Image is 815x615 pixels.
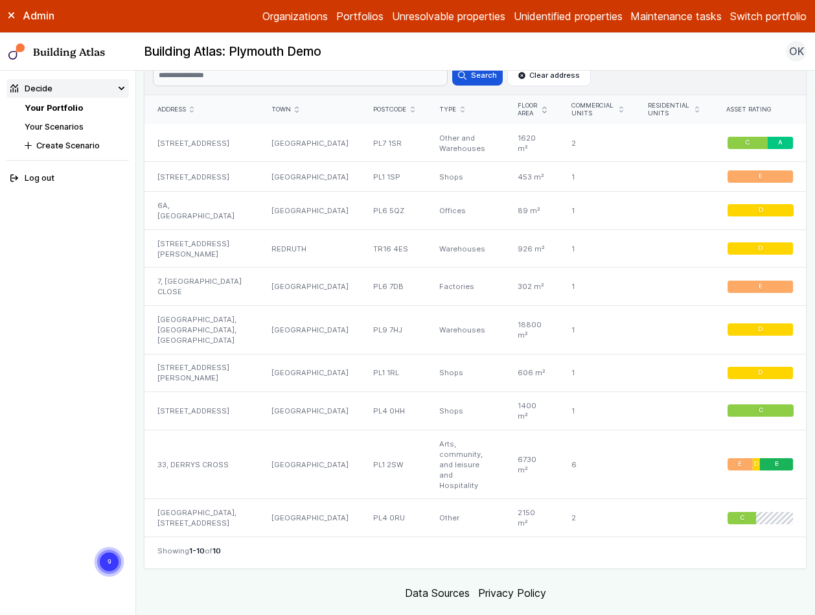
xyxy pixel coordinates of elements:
div: 18800 m² [505,305,559,354]
div: 2150 m² [505,499,559,537]
span: A [778,139,783,147]
div: 6730 m² [505,430,559,499]
div: [GEOGRAPHIC_DATA] [259,430,361,499]
div: 2 [559,124,636,162]
a: Portfolios [336,8,384,24]
div: Arts, community, and leisure and Hospitality [427,430,505,499]
span: E [759,283,763,291]
div: Decide [10,82,52,95]
div: PL4 0RU [361,499,427,537]
button: Search [452,65,503,86]
div: [STREET_ADDRESS] [144,392,258,430]
div: PL1 2SW [361,430,427,499]
div: 1620 m² [505,124,559,162]
button: Switch portfolio [730,8,807,24]
span: C [758,407,763,415]
div: Postcode [373,106,415,114]
button: OK [786,41,807,62]
div: 33, DERRYS CROSS [144,430,258,499]
div: REDRUTH [259,229,361,268]
div: PL1 1SP [361,162,427,192]
div: PL6 5QZ [361,192,427,230]
div: 453 m² [505,162,559,192]
div: 1 [559,392,636,430]
div: 7, [GEOGRAPHIC_DATA] CLOSE [144,268,258,306]
div: Floor area [518,102,547,119]
a: Privacy Policy [478,586,546,599]
div: [GEOGRAPHIC_DATA] [259,192,361,230]
a: [STREET_ADDRESS][GEOGRAPHIC_DATA]PL7 1SROther and Warehouses1620 m²2CA [144,124,806,162]
div: 1 [559,192,636,230]
a: Your Scenarios [25,122,84,132]
span: 1-10 [189,546,205,555]
div: 1 [559,354,636,392]
a: [GEOGRAPHIC_DATA], [STREET_ADDRESS][GEOGRAPHIC_DATA]PL4 0RUOther2150 m²2C [144,499,806,537]
div: Residential units [648,102,699,119]
span: 10 [212,546,221,555]
a: Unidentified properties [514,8,623,24]
div: [GEOGRAPHIC_DATA] [259,392,361,430]
a: [STREET_ADDRESS][PERSON_NAME][GEOGRAPHIC_DATA]PL1 1RLShops606 m²1D [144,354,806,392]
div: Other [427,499,505,537]
span: D [758,369,763,377]
a: 6A, [GEOGRAPHIC_DATA][GEOGRAPHIC_DATA]PL6 5QZOffices89 m²1D [144,192,806,230]
div: [GEOGRAPHIC_DATA], [STREET_ADDRESS] [144,499,258,537]
span: D [758,325,763,334]
div: TR16 4ES [361,229,427,268]
span: C [739,514,744,522]
nav: Table navigation [144,537,806,568]
div: [STREET_ADDRESS][PERSON_NAME] [144,354,258,392]
a: Unresolvable properties [392,8,505,24]
div: [STREET_ADDRESS][PERSON_NAME] [144,229,258,268]
div: Shops [427,162,505,192]
div: Type [439,106,492,114]
a: [GEOGRAPHIC_DATA], [GEOGRAPHIC_DATA], [GEOGRAPHIC_DATA][GEOGRAPHIC_DATA]PL9 7HJWarehouses18800 m²1D [144,305,806,354]
div: [STREET_ADDRESS] [144,162,258,192]
a: Maintenance tasks [630,8,722,24]
div: 6 [559,430,636,499]
div: PL6 7DB [361,268,427,306]
h2: Building Atlas: Plymouth Demo [144,43,321,60]
button: Clear address [507,64,591,86]
button: Create Scenario [21,136,129,155]
div: Shops [427,392,505,430]
div: 1 [559,162,636,192]
div: 1 [559,229,636,268]
a: 33, DERRYS CROSS[GEOGRAPHIC_DATA]PL1 2SWArts, community, and leisure and Hospitality6730 m²6EDB [144,430,806,499]
div: 606 m² [505,354,559,392]
div: 1 [559,305,636,354]
div: PL4 0HH [361,392,427,430]
div: [STREET_ADDRESS] [144,124,258,162]
div: [GEOGRAPHIC_DATA], [GEOGRAPHIC_DATA], [GEOGRAPHIC_DATA] [144,305,258,354]
div: 302 m² [505,268,559,306]
div: PL7 1SR [361,124,427,162]
div: [GEOGRAPHIC_DATA] [259,268,361,306]
div: 89 m² [505,192,559,230]
span: E [738,460,742,469]
div: 926 m² [505,229,559,268]
div: [GEOGRAPHIC_DATA] [259,354,361,392]
div: Warehouses [427,305,505,354]
div: Warehouses [427,229,505,268]
div: [GEOGRAPHIC_DATA] [259,305,361,354]
span: C [745,139,750,147]
div: [GEOGRAPHIC_DATA] [259,162,361,192]
a: [STREET_ADDRESS][PERSON_NAME]REDRUTHTR16 4ESWarehouses926 m²1D [144,229,806,268]
a: [STREET_ADDRESS][GEOGRAPHIC_DATA]PL1 1SPShops453 m²1E [144,162,806,192]
div: 1400 m² [505,392,559,430]
div: Shops [427,354,505,392]
div: Asset rating [726,106,794,114]
div: 2 [559,499,636,537]
div: [GEOGRAPHIC_DATA] [259,499,361,537]
div: Commercial units [571,102,623,119]
div: Other and Warehouses [427,124,505,162]
button: Log out [6,169,129,188]
a: Your Portfolio [25,103,83,113]
div: 6A, [GEOGRAPHIC_DATA] [144,192,258,230]
div: Address [157,106,247,114]
summary: Decide [6,79,129,98]
span: D [758,244,763,253]
span: OK [789,43,804,59]
div: PL9 7HJ [361,305,427,354]
img: main-0bbd2752.svg [8,43,25,60]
